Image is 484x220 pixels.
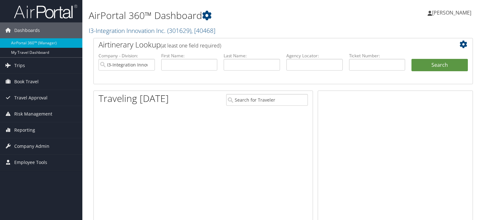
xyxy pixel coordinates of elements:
[14,138,49,154] span: Company Admin
[14,154,47,170] span: Employee Tools
[89,9,348,22] h1: AirPortal 360™ Dashboard
[411,59,468,72] button: Search
[14,22,40,38] span: Dashboards
[191,26,215,35] span: , [ 40468 ]
[224,53,280,59] label: Last Name:
[14,106,52,122] span: Risk Management
[286,53,343,59] label: Agency Locator:
[428,3,478,22] a: [PERSON_NAME]
[14,122,35,138] span: Reporting
[14,90,48,106] span: Travel Approval
[349,53,405,59] label: Ticket Number:
[14,4,77,19] img: airportal-logo.png
[167,26,191,35] span: ( 301629 )
[99,53,155,59] label: Company - Division:
[14,74,39,90] span: Book Travel
[14,58,25,73] span: Trips
[89,26,215,35] a: I3-Integration Innovation Inc.
[161,53,218,59] label: First Name:
[99,39,436,50] h2: Airtinerary Lookup
[226,94,308,106] input: Search for Traveler
[432,9,471,16] span: [PERSON_NAME]
[99,92,169,105] h1: Traveling [DATE]
[161,42,221,49] span: (at least one field required)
